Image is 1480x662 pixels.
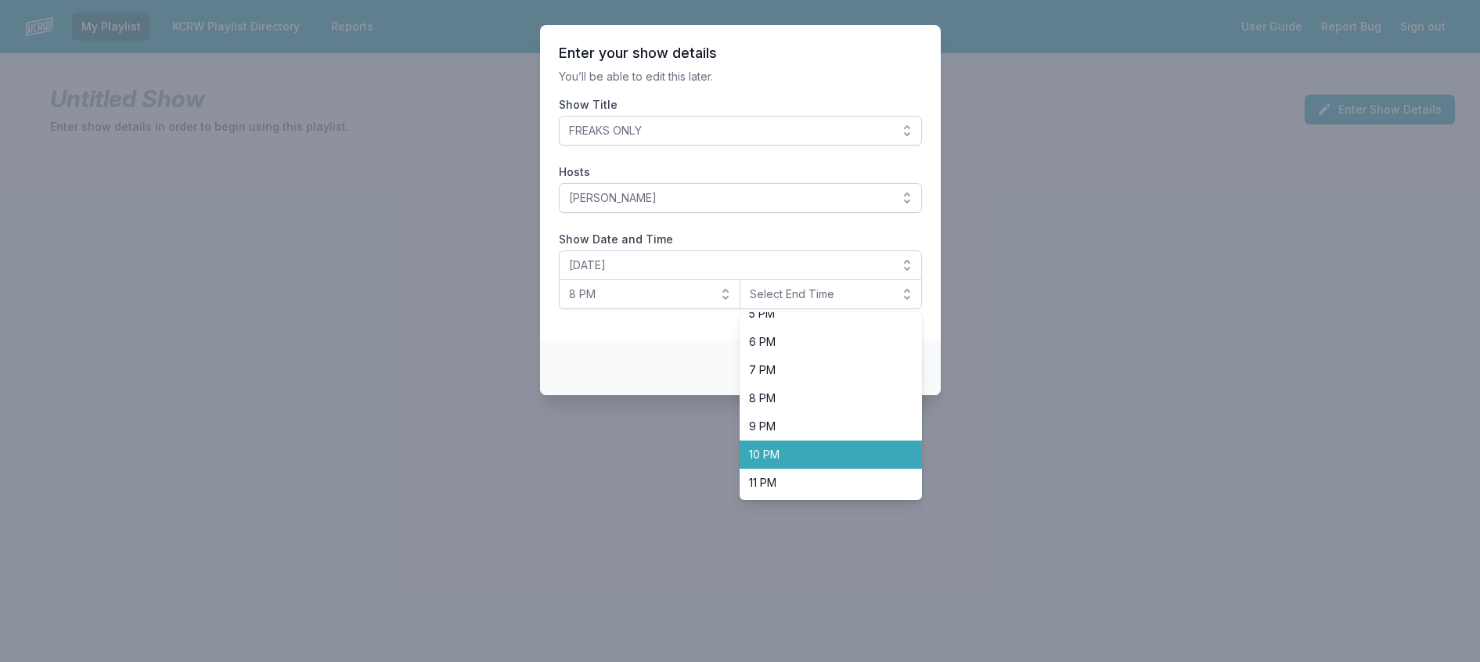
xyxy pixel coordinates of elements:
[749,306,894,322] span: 5 PM
[569,123,890,139] span: FREAKS ONLY
[740,279,922,309] button: Select End Time
[559,279,741,309] button: 8 PM
[750,286,890,302] span: Select End Time
[569,286,709,302] span: 8 PM
[559,250,922,280] button: [DATE]
[559,97,922,113] label: Show Title
[749,390,894,406] span: 8 PM
[569,257,890,273] span: [DATE]
[559,183,922,213] button: [PERSON_NAME]
[559,69,922,85] p: You’ll be able to edit this later.
[749,447,894,462] span: 10 PM
[749,334,894,350] span: 6 PM
[559,116,922,146] button: FREAKS ONLY
[749,362,894,378] span: 7 PM
[559,164,922,180] label: Hosts
[749,419,894,434] span: 9 PM
[559,232,673,247] legend: Show Date and Time
[569,190,890,206] span: [PERSON_NAME]
[749,475,894,491] span: 11 PM
[559,44,922,63] header: Enter your show details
